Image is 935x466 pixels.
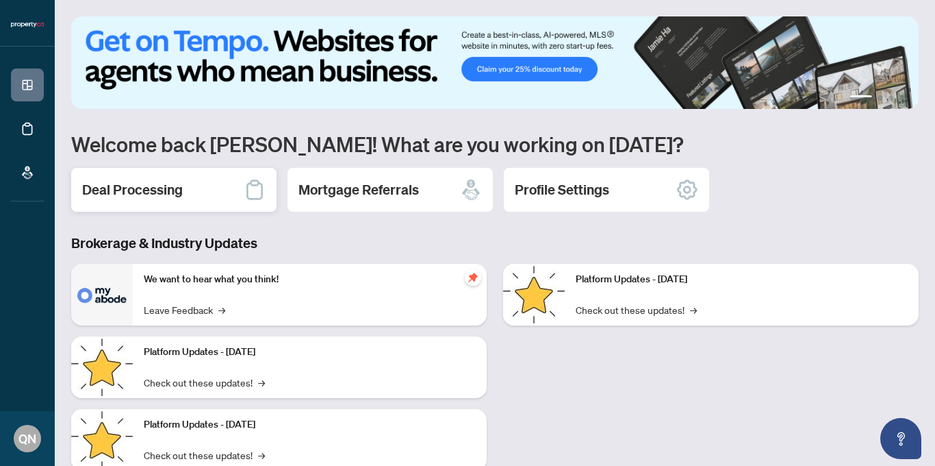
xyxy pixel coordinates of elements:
p: Platform Updates - [DATE] [576,272,908,287]
a: Check out these updates!→ [144,447,265,463]
img: logo [11,21,44,29]
button: 1 [850,95,872,101]
img: Platform Updates - June 23, 2025 [503,264,565,326]
button: 4 [899,95,905,101]
span: → [258,375,265,390]
h2: Mortgage Referrals [298,180,419,199]
span: → [258,447,265,463]
a: Check out these updates!→ [576,302,697,317]
button: 2 [878,95,883,101]
span: → [218,302,225,317]
button: 3 [888,95,894,101]
h3: Brokerage & Industry Updates [71,234,919,253]
span: pushpin [465,269,481,286]
img: We want to hear what you think! [71,264,133,326]
a: Leave Feedback→ [144,302,225,317]
h1: Welcome back [PERSON_NAME]! What are you working on [DATE]? [71,131,919,157]
img: Platform Updates - September 16, 2025 [71,336,133,398]
span: → [690,302,697,317]
p: We want to hear what you think! [144,272,476,287]
p: Platform Updates - [DATE] [144,417,476,432]
h2: Deal Processing [82,180,183,199]
button: Open asap [880,418,921,459]
p: Platform Updates - [DATE] [144,345,476,360]
img: Slide 0 [71,16,919,109]
h2: Profile Settings [515,180,609,199]
a: Check out these updates!→ [144,375,265,390]
span: QN [18,429,36,448]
